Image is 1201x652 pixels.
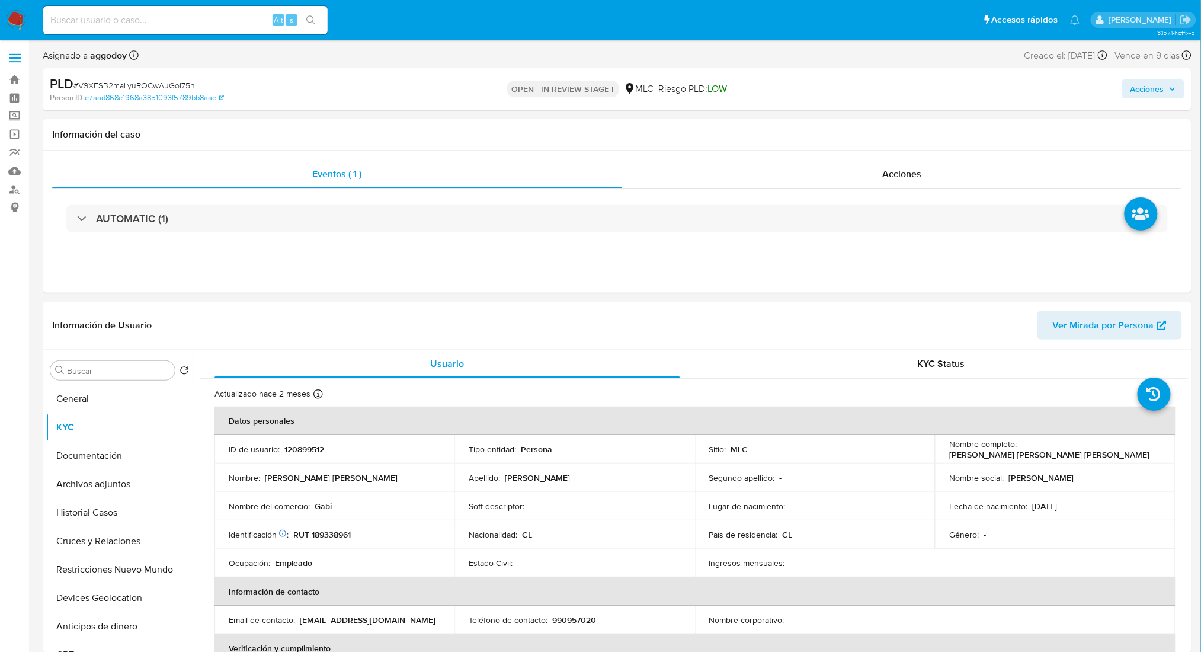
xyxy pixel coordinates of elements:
[709,615,784,625] p: Nombre corporativo :
[783,529,793,540] p: CL
[88,49,127,62] b: aggodoy
[85,92,224,103] a: e7aad868e1968a3851093f5789bb8aae
[949,501,1027,512] p: Fecha de nacimiento :
[780,472,782,483] p: -
[284,444,324,455] p: 120899512
[709,472,775,483] p: Segundo apellido :
[469,558,513,568] p: Estado Civil :
[300,615,435,625] p: [EMAIL_ADDRESS][DOMAIN_NAME]
[1180,14,1192,26] a: Salir
[992,14,1058,26] span: Accesos rápidos
[731,444,748,455] p: MLC
[55,366,65,375] button: Buscar
[46,612,194,641] button: Anticipos de dinero
[67,366,170,376] input: Buscar
[52,129,1182,140] h1: Información del caso
[229,529,289,540] p: Identificación :
[50,74,73,93] b: PLD
[180,366,189,379] button: Volver al orden por defecto
[1109,14,1176,25] p: agustina.godoy@mercadolibre.com
[790,501,793,512] p: -
[46,385,194,413] button: General
[505,472,570,483] p: [PERSON_NAME]
[708,82,728,95] span: LOW
[229,472,260,483] p: Nombre :
[214,388,310,399] p: Actualizado hace 2 meses
[431,357,465,370] span: Usuario
[229,558,270,568] p: Ocupación :
[949,472,1004,483] p: Nombre social :
[229,615,295,625] p: Email de contacto :
[709,444,726,455] p: Sitio :
[315,501,332,512] p: Gabi
[96,212,168,225] h3: AUTOMATIC (1)
[299,12,323,28] button: search-icon
[1122,79,1184,98] button: Acciones
[521,444,552,455] p: Persona
[274,14,283,25] span: Alt
[214,577,1176,606] th: Información de contacto
[469,615,547,625] p: Teléfono de contacto :
[624,82,654,95] div: MLC
[469,501,524,512] p: Soft descriptor :
[1008,472,1074,483] p: [PERSON_NAME]
[1110,47,1113,63] span: -
[709,558,785,568] p: Ingresos mensuales :
[46,555,194,584] button: Restricciones Nuevo Mundo
[1053,311,1154,340] span: Ver Mirada por Persona
[46,413,194,442] button: KYC
[43,12,328,28] input: Buscar usuario o caso...
[507,81,619,97] p: OPEN - IN REVIEW STAGE I
[552,615,596,625] p: 990957020
[469,472,500,483] p: Apellido :
[790,558,792,568] p: -
[229,444,280,455] p: ID de usuario :
[709,529,778,540] p: País de residencia :
[293,529,351,540] p: RUT 189338961
[52,319,152,331] h1: Información de Usuario
[46,470,194,498] button: Archivos adjuntos
[66,205,1168,232] div: AUTOMATIC (1)
[46,527,194,555] button: Cruces y Relaciones
[46,498,194,527] button: Historial Casos
[529,501,531,512] p: -
[43,49,127,62] span: Asignado a
[46,584,194,612] button: Devices Geolocation
[214,407,1176,435] th: Datos personales
[949,439,1017,449] p: Nombre completo :
[949,529,979,540] p: Género :
[1070,15,1080,25] a: Notificaciones
[789,615,792,625] p: -
[1115,49,1180,62] span: Vence en 9 días
[1032,501,1057,512] p: [DATE]
[73,79,195,91] span: # V9XFSB2maLyuROCwAuGoI75n
[517,558,520,568] p: -
[50,92,82,103] b: Person ID
[1130,79,1164,98] span: Acciones
[229,501,310,512] p: Nombre del comercio :
[709,501,786,512] p: Lugar de nacimiento :
[1024,47,1107,63] div: Creado el: [DATE]
[918,357,965,370] span: KYC Status
[984,529,986,540] p: -
[1037,311,1182,340] button: Ver Mirada por Persona
[275,558,312,568] p: Empleado
[469,444,516,455] p: Tipo entidad :
[883,167,922,181] span: Acciones
[265,472,398,483] p: [PERSON_NAME] [PERSON_NAME]
[469,529,517,540] p: Nacionalidad :
[522,529,532,540] p: CL
[949,449,1149,460] p: [PERSON_NAME] [PERSON_NAME] [PERSON_NAME]
[659,82,728,95] span: Riesgo PLD:
[290,14,293,25] span: s
[313,167,362,181] span: Eventos ( 1 )
[46,442,194,470] button: Documentación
